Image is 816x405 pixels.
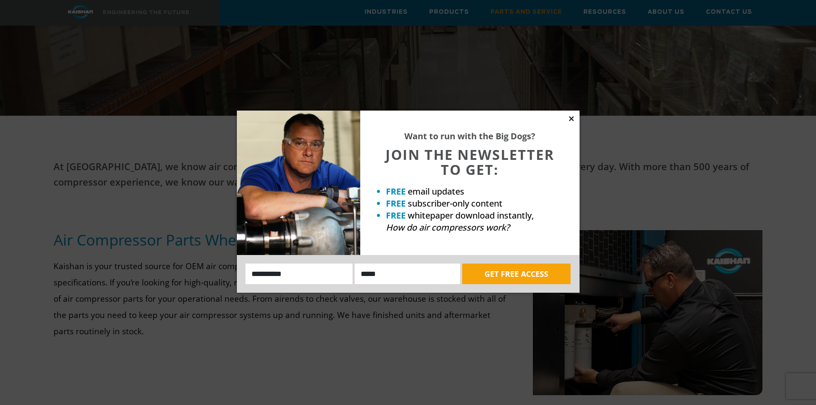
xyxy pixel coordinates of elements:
[462,264,571,284] button: GET FREE ACCESS
[386,222,510,233] em: How do air compressors work?
[355,264,460,284] input: Email
[408,198,502,209] span: subscriber-only content
[386,198,406,209] strong: FREE
[245,264,353,284] input: Name:
[408,186,464,197] span: email updates
[386,145,554,179] span: JOIN THE NEWSLETTER TO GET:
[404,130,535,142] strong: Want to run with the Big Dogs?
[386,210,406,221] strong: FREE
[386,186,406,197] strong: FREE
[568,115,575,123] button: Close
[408,210,534,221] span: whitepaper download instantly,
